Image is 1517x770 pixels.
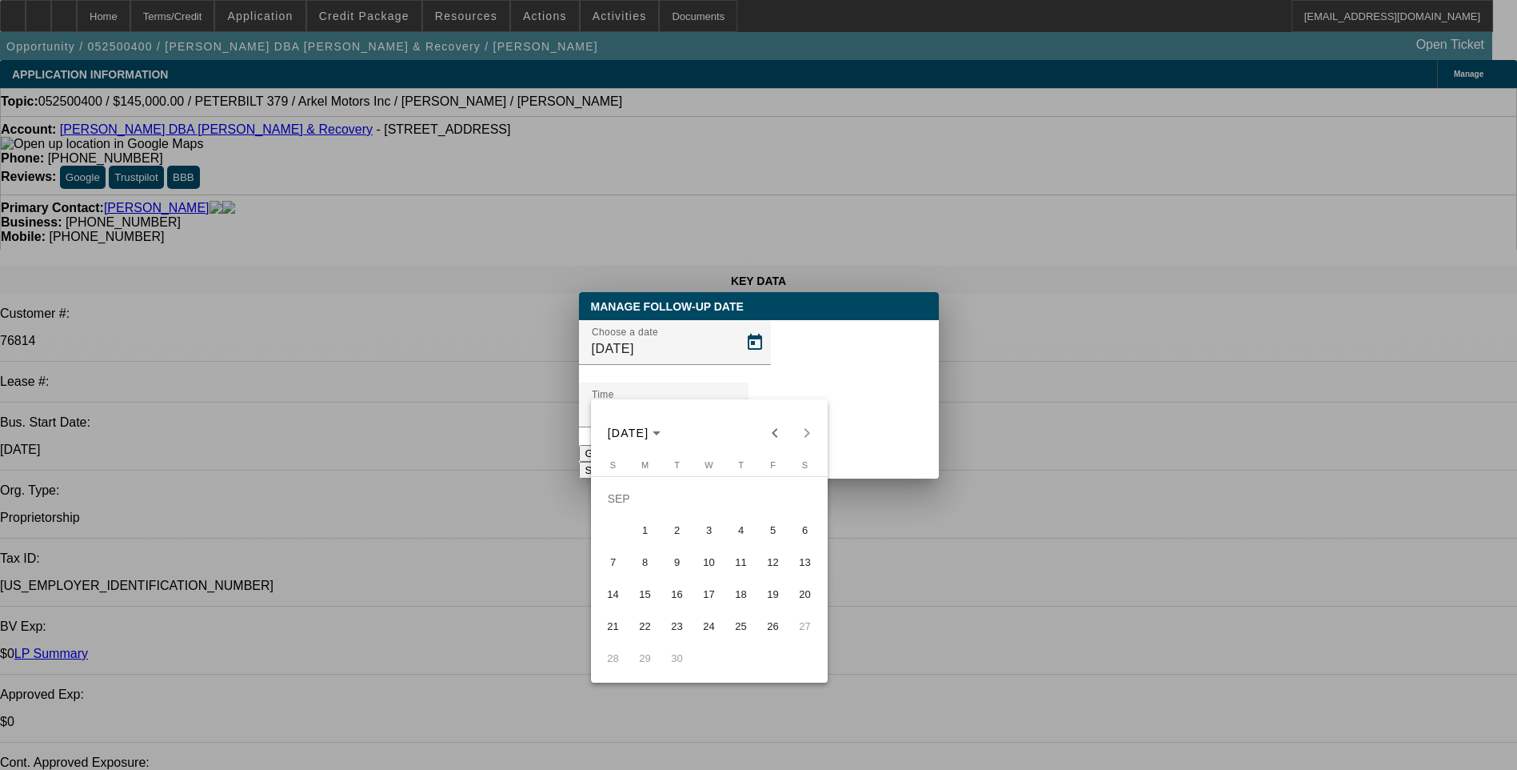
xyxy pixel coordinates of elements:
[663,548,692,577] span: 9
[608,427,649,439] span: [DATE]
[759,548,788,577] span: 12
[629,515,661,547] button: September 1, 2025
[757,579,789,611] button: September 19, 2025
[631,548,660,577] span: 8
[757,611,789,643] button: September 26, 2025
[693,515,725,547] button: September 3, 2025
[695,516,724,545] span: 3
[789,547,821,579] button: September 13, 2025
[789,515,821,547] button: September 6, 2025
[601,419,668,447] button: Choose month and year
[599,644,628,673] span: 28
[759,580,788,609] span: 19
[802,460,808,470] span: S
[705,460,713,470] span: W
[597,579,629,611] button: September 14, 2025
[663,580,692,609] span: 16
[725,611,757,643] button: September 25, 2025
[727,612,756,641] span: 25
[641,460,649,470] span: M
[727,548,756,577] span: 11
[661,611,693,643] button: September 23, 2025
[629,579,661,611] button: September 15, 2025
[695,548,724,577] span: 10
[693,611,725,643] button: September 24, 2025
[661,643,693,675] button: September 30, 2025
[631,612,660,641] span: 22
[791,580,820,609] span: 20
[661,579,693,611] button: September 16, 2025
[663,612,692,641] span: 23
[693,579,725,611] button: September 17, 2025
[629,547,661,579] button: September 8, 2025
[661,547,693,579] button: September 9, 2025
[631,516,660,545] span: 1
[770,460,776,470] span: F
[695,612,724,641] span: 24
[791,516,820,545] span: 6
[663,644,692,673] span: 30
[759,417,791,449] button: Previous month
[789,579,821,611] button: September 20, 2025
[727,580,756,609] span: 18
[631,644,660,673] span: 29
[738,460,744,470] span: T
[631,580,660,609] span: 15
[597,547,629,579] button: September 7, 2025
[599,612,628,641] span: 21
[725,547,757,579] button: September 11, 2025
[629,643,661,675] button: September 29, 2025
[757,547,789,579] button: September 12, 2025
[759,516,788,545] span: 5
[629,611,661,643] button: September 22, 2025
[727,516,756,545] span: 4
[693,547,725,579] button: September 10, 2025
[674,460,680,470] span: T
[757,515,789,547] button: September 5, 2025
[661,515,693,547] button: September 2, 2025
[597,483,821,515] td: SEP
[759,612,788,641] span: 26
[599,580,628,609] span: 14
[610,460,616,470] span: S
[791,612,820,641] span: 27
[597,611,629,643] button: September 21, 2025
[695,580,724,609] span: 17
[791,548,820,577] span: 13
[597,643,629,675] button: September 28, 2025
[725,579,757,611] button: September 18, 2025
[663,516,692,545] span: 2
[725,515,757,547] button: September 4, 2025
[789,611,821,643] button: September 27, 2025
[599,548,628,577] span: 7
